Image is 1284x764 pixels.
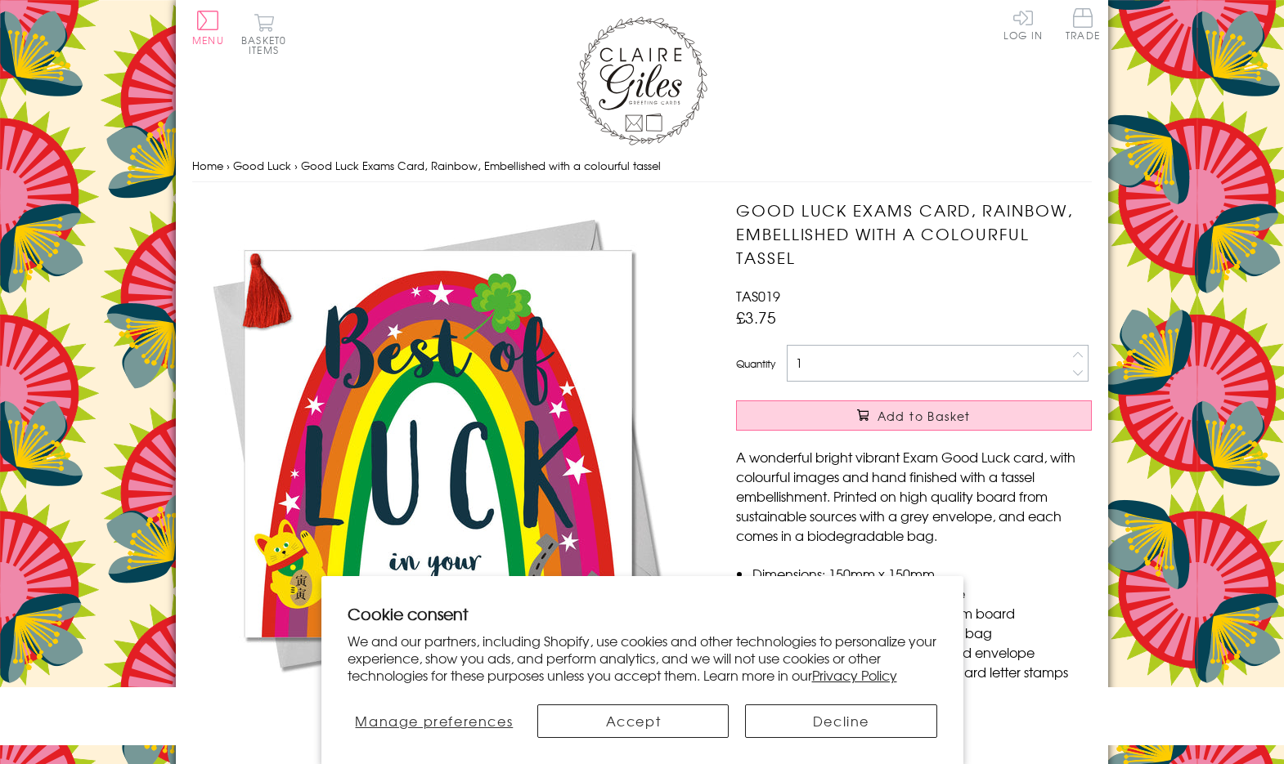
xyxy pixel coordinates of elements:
[347,704,521,738] button: Manage preferences
[192,150,1092,183] nav: breadcrumbs
[294,158,298,173] span: ›
[192,199,683,689] img: Good Luck Exams Card, Rainbow, Embellished with a colourful tassel
[736,356,775,371] label: Quantity
[348,602,937,625] h2: Cookie consent
[1066,8,1100,40] span: Trade
[233,158,291,173] a: Good Luck
[752,564,1092,583] li: Dimensions: 150mm x 150mm
[301,158,661,173] span: Good Luck Exams Card, Rainbow, Embellished with a colourful tassel
[249,33,286,57] span: 0 items
[812,665,897,685] a: Privacy Policy
[241,13,286,55] button: Basket0 items
[355,711,513,730] span: Manage preferences
[1066,8,1100,43] a: Trade
[878,408,971,424] span: Add to Basket
[348,632,937,683] p: We and our partners, including Shopify, use cookies and other technologies to personalize your ex...
[192,33,224,47] span: Menu
[736,447,1092,545] p: A wonderful bright vibrant Exam Good Luck card, with colourful images and hand finished with a ta...
[736,286,780,306] span: TAS019
[192,158,223,173] a: Home
[736,400,1092,431] button: Add to Basket
[537,704,729,738] button: Accept
[1003,8,1043,40] a: Log In
[736,306,776,328] span: £3.75
[192,11,224,45] button: Menu
[227,158,230,173] span: ›
[577,16,707,145] img: Claire Giles Greetings Cards
[736,199,1092,269] h1: Good Luck Exams Card, Rainbow, Embellished with a colourful tassel
[745,704,936,738] button: Decline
